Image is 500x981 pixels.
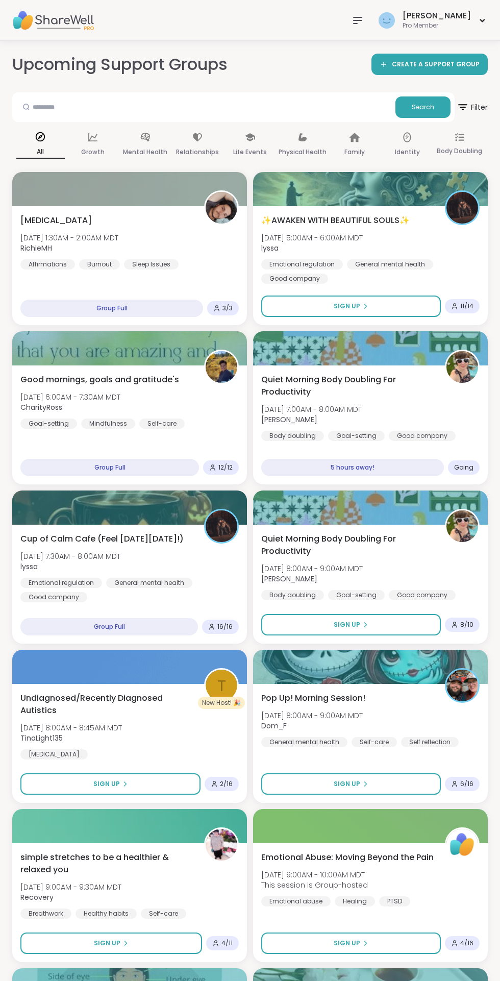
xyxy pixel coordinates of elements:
span: 4 / 11 [221,939,233,947]
img: Adrienne_QueenOfTheDawn [446,351,478,383]
b: CharityRoss [20,402,62,412]
b: [PERSON_NAME] [261,414,317,425]
span: 12 / 12 [218,463,233,472]
p: Physical Health [279,146,327,158]
span: [DATE] 5:00AM - 6:00AM MDT [261,233,363,243]
span: Sign Up [334,302,360,311]
button: Search [395,96,451,118]
div: Body doubling [261,431,324,441]
div: Goal-setting [328,590,385,600]
img: CharityRoss [206,351,237,383]
span: Emotional Abuse: Moving Beyond the Pain [261,851,434,864]
span: Going [454,463,473,472]
div: Self-care [141,909,186,919]
span: Sign Up [334,939,360,948]
b: TinaLight135 [20,733,63,743]
div: Group Full [20,459,199,476]
div: Good company [389,590,456,600]
span: 6 / 16 [460,780,473,788]
button: Sign Up [261,296,441,317]
button: Sign Up [20,773,201,795]
img: Dom_F [446,670,478,701]
div: New Host! 🎉 [198,697,245,709]
span: [MEDICAL_DATA] [20,214,92,227]
b: Dom_F [261,721,287,731]
span: [DATE] 8:00AM - 8:45AM MDT [20,723,122,733]
span: Sign Up [93,779,120,789]
p: Family [344,146,365,158]
span: 3 / 3 [222,304,233,312]
b: Recovery [20,892,54,902]
img: Adrienne_QueenOfTheDawn [446,510,478,542]
div: [PERSON_NAME] [403,10,471,21]
div: General mental health [106,578,192,588]
img: Recovery [206,829,237,861]
div: Affirmations [20,259,75,269]
div: Goal-setting [20,419,77,429]
div: General mental health [347,259,433,269]
div: Self-care [352,737,397,747]
button: Sign Up [261,933,441,954]
div: Group Full [20,618,198,635]
span: [DATE] 7:30AM - 8:00AM MDT [20,551,120,561]
div: Self-care [139,419,185,429]
img: lyssa [446,192,478,224]
p: Identity [395,146,420,158]
div: [MEDICAL_DATA] [20,749,88,759]
b: [PERSON_NAME] [261,574,317,584]
img: Cyndy [379,12,395,29]
span: [DATE] 9:00AM - 9:30AM MDT [20,882,121,892]
span: [DATE] 8:00AM - 9:00AM MDT [261,563,363,574]
div: Healthy habits [76,909,137,919]
div: Emotional regulation [20,578,102,588]
span: Good mornings, goals and gratitude's [20,374,179,386]
img: ShareWell [446,829,478,861]
span: T [217,674,226,698]
span: [DATE] 8:00AM - 9:00AM MDT [261,710,363,721]
span: Pop Up! Morning Session! [261,692,365,704]
span: Sign Up [94,939,120,948]
span: Filter [457,95,488,119]
div: Mindfulness [81,419,135,429]
p: All [16,145,65,159]
button: Sign Up [261,614,441,635]
a: CREATE A SUPPORT GROUP [371,54,488,75]
div: Good company [261,274,328,284]
div: Sleep Issues [124,259,179,269]
div: 5 hours away! [261,459,444,476]
span: 8 / 10 [460,621,473,629]
span: 4 / 16 [460,939,473,947]
div: Goal-setting [328,431,385,441]
span: Search [412,103,434,112]
div: Emotional regulation [261,259,343,269]
span: 16 / 16 [217,623,233,631]
div: Emotional abuse [261,896,331,906]
p: Life Events [233,146,267,158]
span: [DATE] 6:00AM - 7:30AM MDT [20,392,120,402]
div: Self reflection [401,737,459,747]
div: Breathwork [20,909,71,919]
div: Group Full [20,300,203,317]
span: Quiet Morning Body Doubling For Productivity [261,374,434,398]
button: Sign Up [261,773,441,795]
img: lyssa [206,510,237,542]
div: Good company [20,592,87,602]
div: PTSD [379,896,410,906]
b: RichieMH [20,243,52,253]
div: General mental health [261,737,347,747]
span: Cup of Calm Cafe (Feel [DATE][DATE]!) [20,533,184,545]
span: [DATE] 1:30AM - 2:00AM MDT [20,233,118,243]
span: This session is Group-hosted [261,880,368,890]
div: Good company [389,431,456,441]
div: Burnout [79,259,120,269]
span: ✨AWAKEN WITH BEAUTIFUL SOULS✨ [261,214,410,227]
span: [DATE] 9:00AM - 10:00AM MDT [261,870,368,880]
span: 2 / 16 [220,780,233,788]
span: [DATE] 7:00AM - 8:00AM MDT [261,404,362,414]
span: Undiagnosed/Recently Diagnosed Autistics [20,692,193,717]
button: Filter [457,92,488,122]
div: Body doubling [261,590,324,600]
span: Quiet Morning Body Doubling For Productivity [261,533,434,557]
img: RichieMH [206,192,237,224]
div: Healing [335,896,375,906]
